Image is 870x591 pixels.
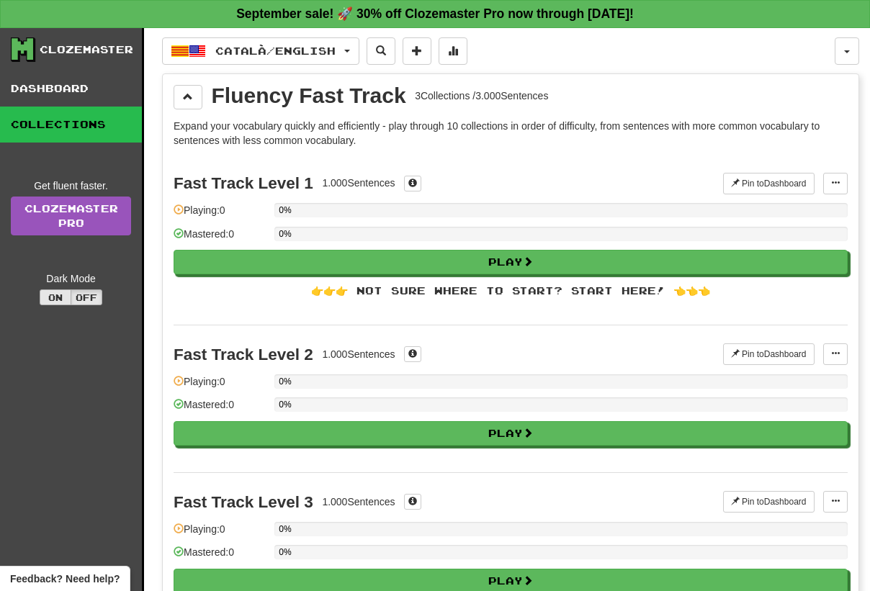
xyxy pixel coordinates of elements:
[439,37,467,65] button: More stats
[174,119,848,148] p: Expand your vocabulary quickly and efficiently - play through 10 collections in order of difficul...
[174,203,267,227] div: Playing: 0
[322,495,395,509] div: 1.000 Sentences
[11,271,131,286] div: Dark Mode
[10,572,120,586] span: Open feedback widget
[174,174,313,192] div: Fast Track Level 1
[174,522,267,546] div: Playing: 0
[212,85,406,107] div: Fluency Fast Track
[322,347,395,361] div: 1.000 Sentences
[162,37,359,65] button: Català/English
[174,545,267,569] div: Mastered: 0
[322,176,395,190] div: 1.000 Sentences
[174,227,267,251] div: Mastered: 0
[415,89,548,103] div: 3 Collections / 3.000 Sentences
[367,37,395,65] button: Search sentences
[236,6,634,21] strong: September sale! 🚀 30% off Clozemaster Pro now through [DATE]!
[174,346,313,364] div: Fast Track Level 2
[11,179,131,193] div: Get fluent faster.
[11,197,131,235] a: ClozemasterPro
[723,343,815,365] button: Pin toDashboard
[723,491,815,513] button: Pin toDashboard
[174,493,313,511] div: Fast Track Level 3
[215,45,336,57] span: Català / English
[723,173,815,194] button: Pin toDashboard
[40,42,133,57] div: Clozemaster
[403,37,431,65] button: Add sentence to collection
[174,397,267,421] div: Mastered: 0
[174,374,267,398] div: Playing: 0
[174,250,848,274] button: Play
[40,289,71,305] button: On
[174,284,848,298] div: 👉👉👉 Not sure where to start? Start here! 👈👈👈
[174,421,848,446] button: Play
[71,289,102,305] button: Off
